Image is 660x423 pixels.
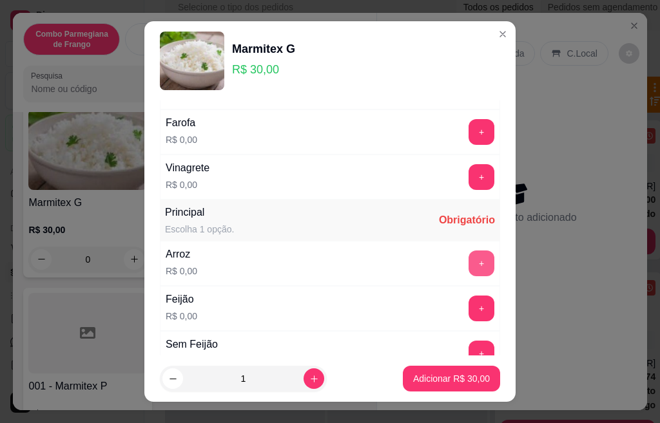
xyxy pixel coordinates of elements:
[469,119,494,145] button: add
[166,133,197,146] p: R$ 0,00
[469,164,494,190] button: add
[166,265,197,277] p: R$ 0,00
[469,341,494,366] button: add
[232,61,295,79] p: R$ 30,00
[166,310,197,323] p: R$ 0,00
[469,250,494,276] button: add
[162,368,183,389] button: decrease-product-quantity
[165,223,234,236] div: Escolha 1 opção.
[413,372,490,385] p: Adicionar R$ 30,00
[160,32,224,90] img: product-image
[165,205,234,220] div: Principal
[166,115,197,131] div: Farofa
[166,178,209,191] p: R$ 0,00
[166,247,197,262] div: Arroz
[492,24,513,44] button: Close
[403,366,500,391] button: Adicionar R$ 30,00
[166,355,218,368] p: R$ 0,00
[166,337,218,352] div: Sem Feijão
[304,368,324,389] button: increase-product-quantity
[469,296,494,321] button: add
[166,160,209,176] div: Vinagrete
[439,212,495,228] div: Obrigatório
[232,40,295,58] div: Marmitex G
[166,292,197,307] div: Feijão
